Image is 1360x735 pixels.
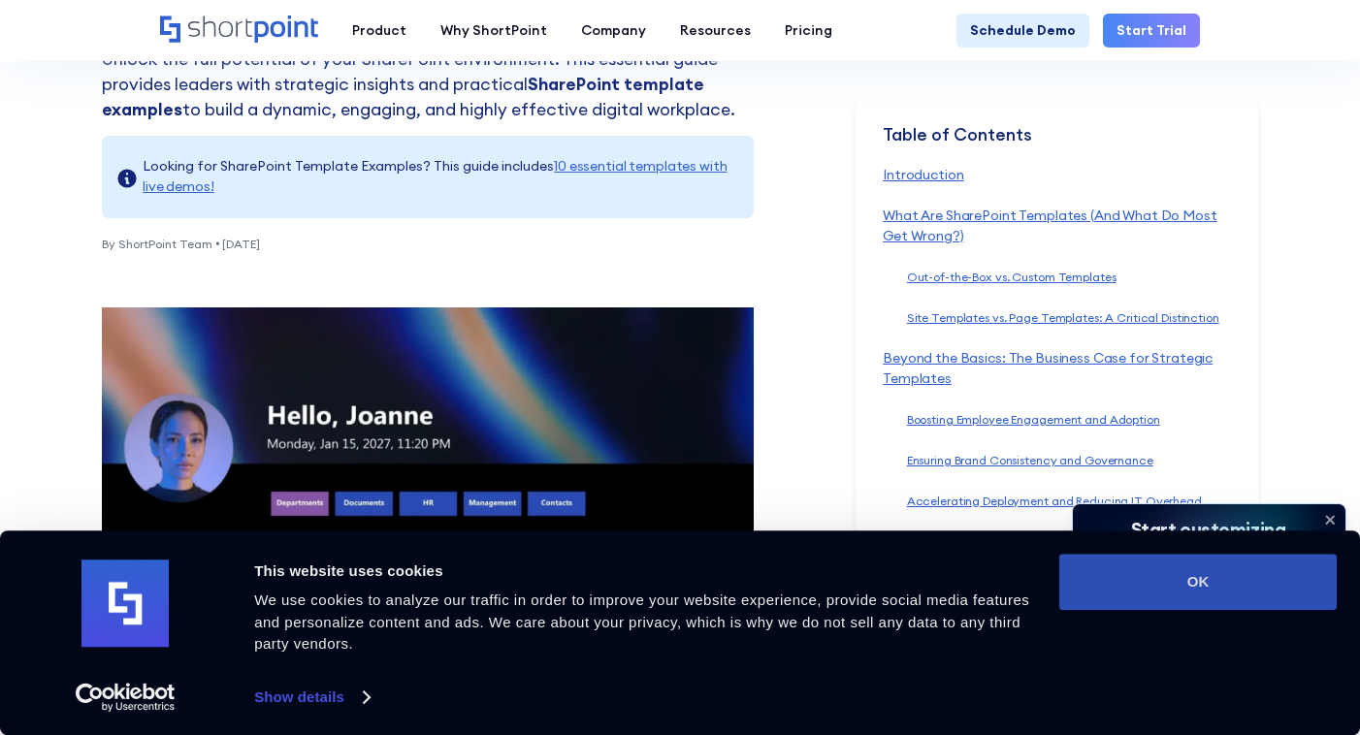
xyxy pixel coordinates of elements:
a: Beyond the Basics: The Business Case for Strategic Templates‍ [883,349,1213,387]
a: Product [335,14,423,48]
div: Product [352,20,406,41]
div: Resources [680,20,751,41]
a: Ensuring Brand Consistency and Governance‍ [907,454,1153,468]
a: Home [160,16,318,45]
a: Pricing [767,14,849,48]
a: Show details [254,683,369,712]
a: Boosting Employee Engagement and Adoption‍ [907,412,1160,427]
img: SharePoint Communications Site Template Preview [102,307,754,619]
a: Usercentrics Cookiebot - opens in a new window [41,683,210,712]
a: Site Templates vs. Page Templates: A Critical Distinction‍ [907,310,1219,325]
a: Schedule Demo [956,14,1089,48]
div: This website uses cookies [254,559,1037,583]
div: Why ShortPoint [440,20,547,41]
a: What Are SharePoint Templates (And What Do Most Get Wrong?)‍ [883,207,1216,244]
img: logo [81,560,169,648]
a: Why ShortPoint [423,14,564,48]
button: OK [1059,554,1337,610]
a: Accelerating Deployment and Reducing IT Overhead‍ [907,495,1202,509]
a: Company [564,14,663,48]
span: We use cookies to analyze our traffic in order to improve your website experience, provide social... [254,591,1029,652]
a: Out-of-the-Box vs. Custom Templates‍ [907,270,1117,284]
a: Introduction‍ [883,166,963,183]
p: Unlock the full potential of your SharePoint environment. This essential guide provides leaders w... [102,47,754,123]
div: Company [581,20,646,41]
a: Resources [663,14,767,48]
p: By ShortPoint Team • [DATE] [102,218,754,254]
div: Looking for SharePoint Template Examples? This guide includes [143,156,740,197]
strong: SharePoint template examples [102,73,704,120]
a: Start Trial [1103,14,1200,48]
div: Pricing [785,20,832,41]
div: Table of Contents ‍ [883,124,1231,165]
